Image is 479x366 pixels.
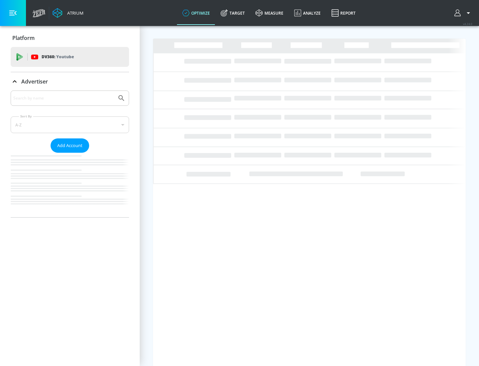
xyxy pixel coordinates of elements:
[11,29,129,47] div: Platform
[250,1,289,25] a: measure
[42,53,74,61] p: DV360:
[57,142,82,149] span: Add Account
[11,153,129,217] nav: list of Advertiser
[19,114,33,118] label: Sort By
[11,72,129,91] div: Advertiser
[51,138,89,153] button: Add Account
[11,91,129,217] div: Advertiser
[177,1,215,25] a: optimize
[326,1,361,25] a: Report
[215,1,250,25] a: Target
[56,53,74,60] p: Youtube
[13,94,114,102] input: Search by name
[11,116,129,133] div: A-Z
[65,10,83,16] div: Atrium
[289,1,326,25] a: Analyze
[463,22,472,26] span: v 4.24.0
[12,34,35,42] p: Platform
[21,78,48,85] p: Advertiser
[11,47,129,67] div: DV360: Youtube
[53,8,83,18] a: Atrium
